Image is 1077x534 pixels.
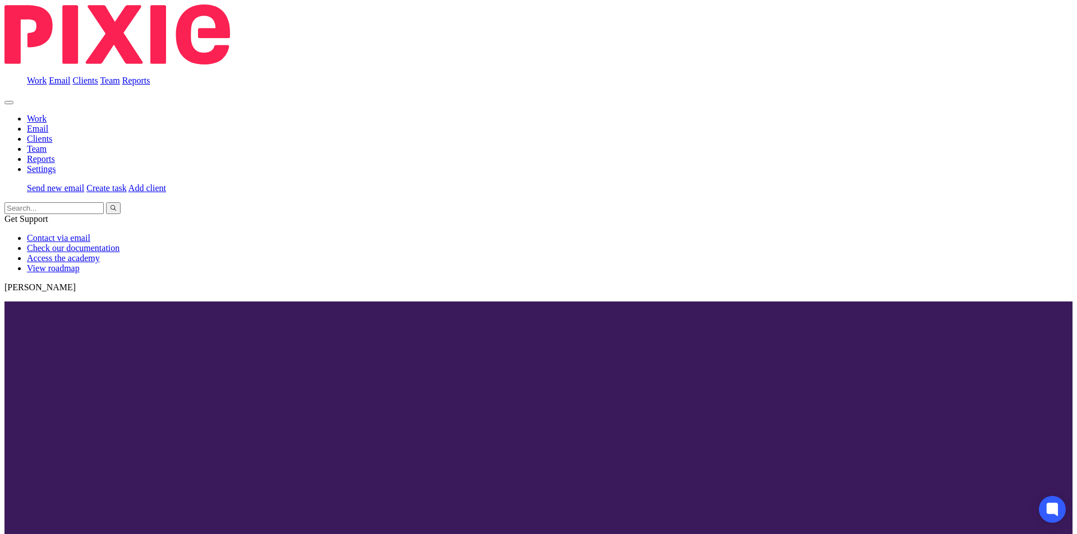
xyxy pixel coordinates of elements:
[4,282,1073,292] p: [PERSON_NAME]
[27,253,100,263] a: Access the academy
[100,76,119,85] a: Team
[27,183,84,193] a: Send new email
[27,124,48,133] a: Email
[27,164,56,174] a: Settings
[4,202,104,214] input: Search
[86,183,127,193] a: Create task
[27,154,55,164] a: Reports
[27,144,47,154] a: Team
[4,4,230,64] img: Pixie
[49,76,70,85] a: Email
[122,76,150,85] a: Reports
[27,243,119,253] a: Check our documentation
[106,202,121,214] button: Search
[27,263,80,273] a: View roadmap
[27,134,52,143] a: Clients
[27,233,90,243] a: Contact via email
[27,76,47,85] a: Work
[128,183,166,193] a: Add client
[27,114,47,123] a: Work
[72,76,98,85] a: Clients
[4,214,48,224] span: Get Support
